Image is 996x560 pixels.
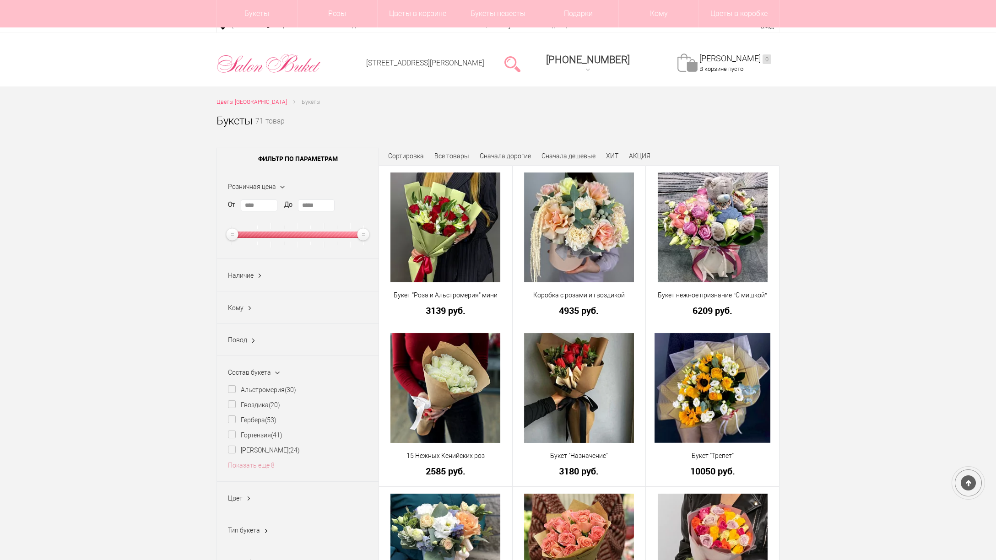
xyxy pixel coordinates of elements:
img: 15 Нежных Кенийских роз [390,333,500,443]
a: [STREET_ADDRESS][PERSON_NAME] [366,59,484,67]
span: Сортировка [388,152,424,160]
img: Букет "Роза и Альстромерия" мини [390,172,500,282]
span: Цветы [GEOGRAPHIC_DATA] [217,99,287,105]
ins: (20) [269,401,280,409]
a: [PERSON_NAME] [699,54,771,64]
a: 2585 руб. [385,466,506,476]
label: Гортензия [228,431,282,440]
img: Цветы Нижний Новгород [217,52,321,75]
ins: (24) [288,447,300,454]
span: Цвет [228,495,243,502]
a: 10050 руб. [652,466,773,476]
label: Гербера [228,415,276,425]
a: 3139 руб. [385,306,506,315]
span: Розничная цена [228,183,276,190]
a: Коробка с розами и гвоздикой [519,291,640,300]
img: Коробка с розами и гвоздикой [524,172,634,282]
ins: (41) [271,431,282,439]
a: Букет "Трепет" [652,451,773,461]
img: Букет нежное признание “С мишкой” [658,172,768,282]
span: Наличие [228,272,254,279]
img: Букет "Назначение" [524,333,634,443]
span: В корзине пусто [699,65,743,72]
label: Гвоздика [228,400,280,410]
img: Букет "Трепет" [655,333,771,443]
a: ХИТ [606,152,618,160]
a: Букет "Назначение" [519,451,640,461]
span: Букеты [302,99,320,105]
label: [PERSON_NAME] [228,446,300,455]
label: Альстромерия [228,385,296,395]
span: Фильтр по параметрам [217,147,379,170]
label: От [228,200,235,210]
a: Все товары [434,152,469,160]
label: До [284,200,292,210]
a: 3180 руб. [519,466,640,476]
a: 6209 руб. [652,306,773,315]
small: 71 товар [255,118,285,140]
span: Тип букета [228,527,260,534]
a: 4935 руб. [519,306,640,315]
h1: Букеты [217,113,253,129]
a: Букет нежное признание “С мишкой” [652,291,773,300]
a: Цветы [GEOGRAPHIC_DATA] [217,97,287,107]
span: Состав букета [228,369,271,376]
a: Показать еще 8 [228,462,275,469]
a: Сначала дорогие [480,152,531,160]
a: Букет "Роза и Альстромерия" мини [385,291,506,300]
span: [PHONE_NUMBER] [546,54,630,65]
ins: (53) [265,416,276,424]
a: [PHONE_NUMBER] [541,51,635,77]
span: Кому [228,304,244,312]
span: Повод [228,336,247,344]
a: АКЦИЯ [629,152,650,160]
ins: (30) [285,386,296,393]
a: Сначала дешевые [541,152,595,160]
ins: 0 [763,54,771,64]
a: 15 Нежных Кенийских роз [385,451,506,461]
